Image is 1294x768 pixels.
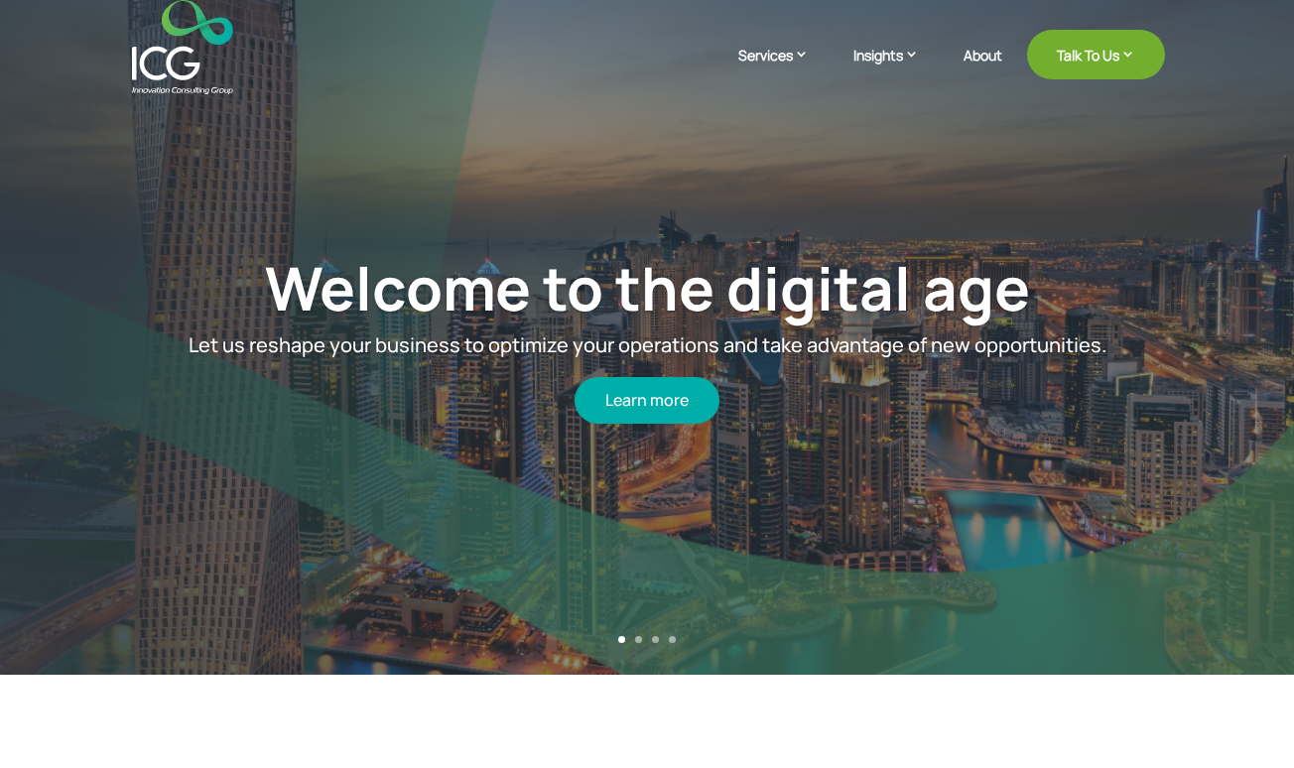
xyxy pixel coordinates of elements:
a: Insights [853,45,939,94]
a: Learn more [575,377,719,424]
a: 3 [652,636,659,643]
a: Welcome to the digital age [265,247,1030,328]
iframe: Chat Widget [1195,673,1294,768]
a: Services [738,45,829,94]
a: 1 [618,636,625,643]
span: Let us reshape your business to optimize your operations and take advantage of new opportunities. [189,331,1106,358]
a: 4 [669,636,676,643]
a: 2 [635,636,642,643]
a: About [964,48,1002,94]
a: Talk To Us [1027,30,1165,79]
